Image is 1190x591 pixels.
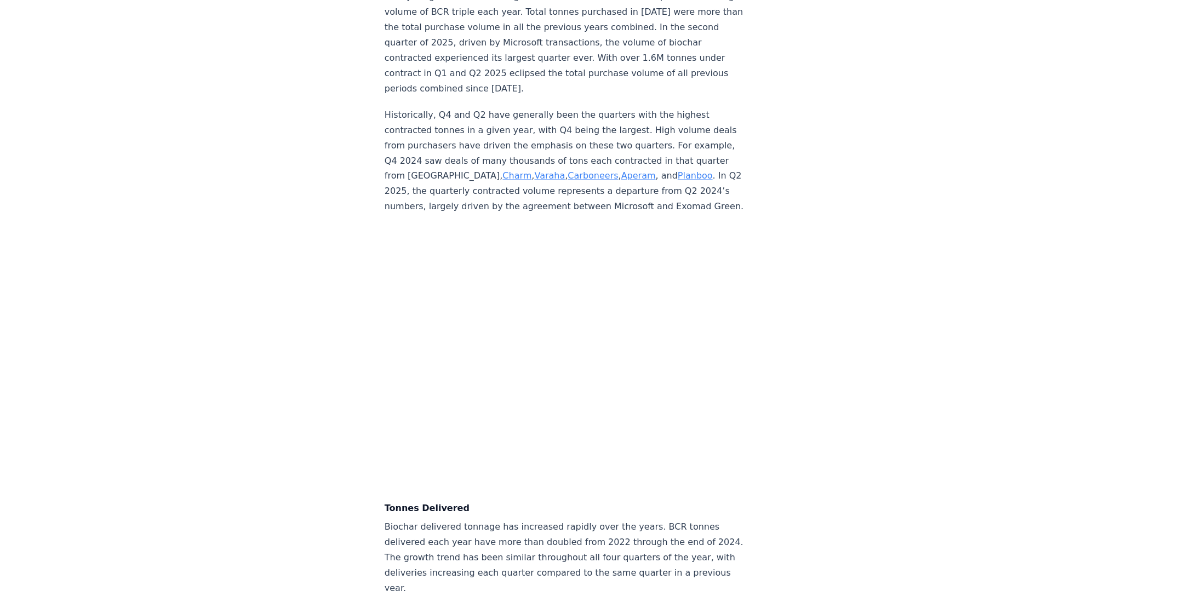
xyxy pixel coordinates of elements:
a: Varaha [535,171,565,181]
h4: Tonnes Delivered [385,502,747,515]
p: Historically, Q4 and Q2 have generally been the quarters with the highest contracted tonnes in a ... [385,107,747,215]
iframe: Stacked column chart [385,226,747,489]
a: Carboneers [568,171,619,181]
a: Aperam [621,171,656,181]
a: Charm [503,171,532,181]
a: Planboo [678,171,713,181]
